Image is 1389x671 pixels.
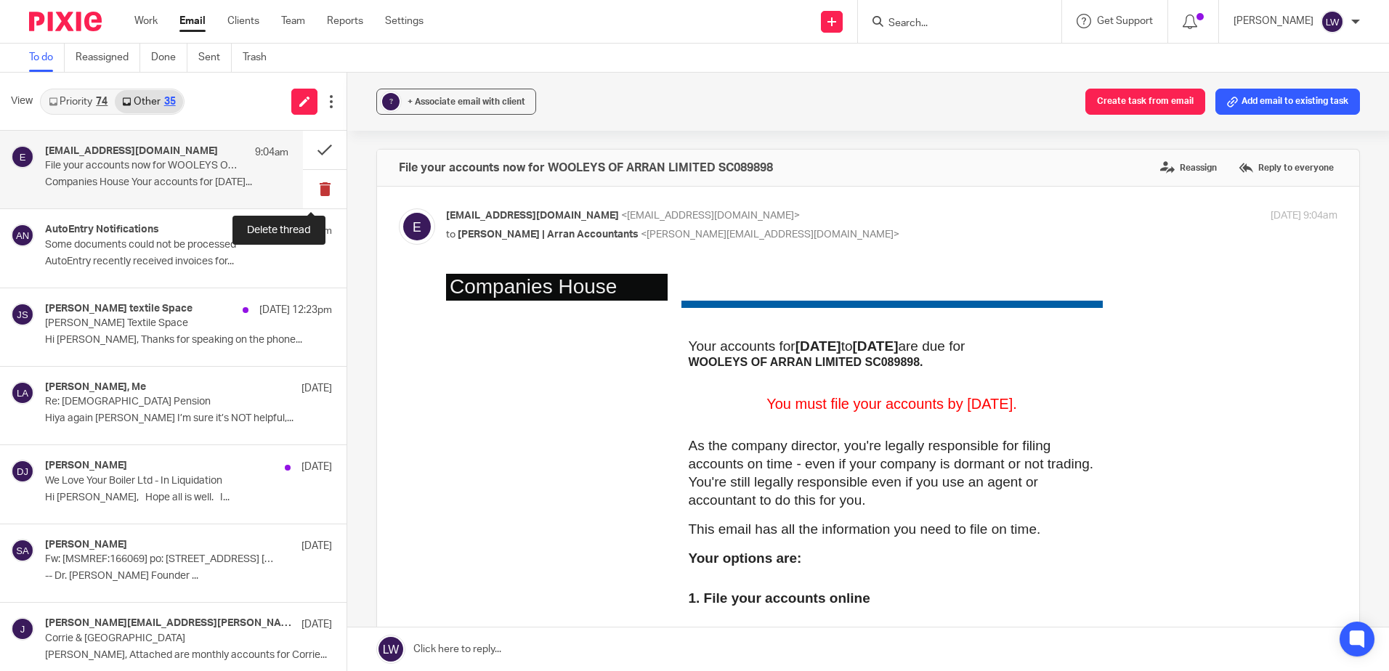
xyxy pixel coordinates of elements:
img: svg%3E [11,539,34,562]
a: Companies House [4,1,171,24]
a: Sent [198,44,232,72]
p: [PERSON_NAME] Textile Space [45,317,275,330]
input: Search [887,17,1018,30]
p: Go to: [243,355,649,369]
a: Team [281,14,305,28]
h4: [PERSON_NAME] [45,539,127,551]
p: You'll need your company number and authentication code: [243,391,649,428]
span: [PERSON_NAME] | Arran Accountants [458,229,639,240]
p: File your accounts now for WOOLEYS OF ARRAN LIMITED SC089898 [45,160,240,172]
p: Re: [DEMOGRAPHIC_DATA] Pension [45,396,275,408]
p: Hi [PERSON_NAME], Hope all is well. I... [45,492,332,504]
span: WOOLEYS OF ARRAN LIMITED SC089898. [243,82,477,94]
p: AutoEntry recently received invoices for... [45,256,332,268]
p: If you do not file your accounts by the due date: [243,640,649,659]
span: <[PERSON_NAME][EMAIL_ADDRESS][DOMAIN_NAME]> [641,229,899,240]
a: Done [151,44,187,72]
p: Companies House Your accounts for [DATE]... [45,176,288,189]
span: If you use an agent or accountant, ask them to file your accounts by [DATE] [243,469,638,503]
img: svg%3E [11,617,34,640]
p: [DATE] 9:04am [1271,208,1337,224]
p: [DATE] [301,381,332,396]
p: 2. Tell your agent or accountant to file your accounts [243,450,649,504]
p: 9:04am [255,145,288,160]
p: [DATE] [301,617,332,632]
label: Reassign [1157,157,1220,179]
a: Priority74 [41,90,115,113]
button: Add email to existing task [1215,89,1360,115]
span: View [11,94,33,109]
img: svg%3E [1321,10,1344,33]
h4: [PERSON_NAME][EMAIL_ADDRESS][PERSON_NAME][DOMAIN_NAME] [45,617,294,630]
p: 3. Use software filing [243,526,649,562]
button: ? + Associate email with client [376,89,536,115]
a: Other35 [115,90,182,113]
a: [DOMAIN_NAME][URL] [243,411,389,426]
a: Settings [385,14,424,28]
h4: [PERSON_NAME] [45,460,127,472]
img: svg%3E [11,381,34,404]
a: Reports [327,14,363,28]
h4: [EMAIL_ADDRESS][DOMAIN_NAME] [45,145,218,158]
p: [PERSON_NAME] [1234,14,1313,28]
h4: [PERSON_NAME], Me [45,381,146,394]
img: svg%3E [399,208,435,245]
img: Pixie [29,12,102,31]
p: File your accounts by [DATE] to avoid serious consequences for you and your company. [243,591,649,626]
img: svg%3E [11,303,34,326]
p: [DATE] 5:38pm [265,224,332,238]
img: svg%3E [11,224,34,247]
p: Your options are: [243,275,649,293]
a: Work [134,14,158,28]
p: Fw: [MSMREF:166069] po: [STREET_ADDRESS] [HOMES006/0005] [45,553,275,566]
h4: AutoEntry Notifications [45,224,159,236]
div: 74 [96,97,108,107]
a: Email [179,14,206,28]
p: Some documents could not be processed [45,239,275,251]
button: Create task from email [1085,89,1205,115]
p: [PERSON_NAME], Attached are monthly accounts for Corrie... [45,649,332,662]
span: Choose a software provider: [243,545,416,561]
p: We Love Your Boiler Ltd - In Liquidation [45,475,275,487]
img: svg%3E [11,145,34,168]
a: Trash [243,44,278,72]
h4: [PERSON_NAME] textile Space [45,303,193,315]
span: to [446,229,455,240]
a: Clients [227,14,259,28]
p: 1. File your accounts online [243,315,649,333]
p: You must file your accounts by [DATE]. [243,113,649,145]
p: As the company director, you're legally responsible for filing accounts on time - even if your co... [243,163,649,235]
p: [DATE] [301,539,332,553]
label: Reply to everyone [1235,157,1337,179]
p: Hi [PERSON_NAME], Thanks for speaking on the phone... [45,334,332,346]
p: Hiya again [PERSON_NAME] I’m sure it’s NOT helpful,... [45,412,332,425]
span: [EMAIL_ADDRESS][DOMAIN_NAME] [446,211,619,221]
span: <[EMAIL_ADDRESS][DOMAIN_NAME]> [621,211,800,221]
p: This email has all the information you need to file on time. [243,246,649,264]
h4: File your accounts now for WOOLEYS OF ARRAN LIMITED SC089898 [399,160,773,175]
p: -- Dr. [PERSON_NAME] Founder ... [45,570,332,582]
a: [DOMAIN_NAME][URL] [274,356,397,368]
span: Get Support [1097,16,1153,26]
div: ? [382,93,400,110]
a: [DOMAIN_NAME][URL] [418,545,564,561]
a: Reassigned [76,44,140,72]
p: [DATE] 12:23pm [259,303,332,317]
span: [DATE] [349,65,395,80]
p: Corrie & [GEOGRAPHIC_DATA] [45,633,275,645]
span: + Associate email with client [408,97,525,106]
div: 35 [164,97,176,107]
img: svg%3E [11,460,34,483]
p: Your accounts for to are due for [243,63,649,81]
a: To do [29,44,65,72]
p: [DATE] [301,460,332,474]
span: [DATE] [407,65,453,80]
